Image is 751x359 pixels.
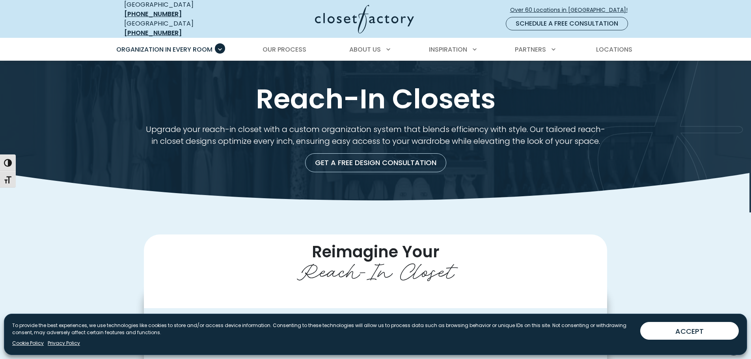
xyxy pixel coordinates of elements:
[312,241,440,263] span: Reimagine Your
[315,5,414,33] img: Closet Factory Logo
[305,153,446,172] a: Get a Free Design Consultation
[116,45,212,54] span: Organization in Every Room
[48,340,80,347] a: Privacy Policy
[429,45,467,54] span: Inspiration
[349,45,381,54] span: About Us
[510,3,634,17] a: Over 60 Locations in [GEOGRAPHIC_DATA]!
[297,253,454,285] span: Reach-In Closet
[506,17,628,30] a: Schedule a Free Consultation
[124,28,182,37] a: [PHONE_NUMBER]
[510,6,634,14] span: Over 60 Locations in [GEOGRAPHIC_DATA]!
[263,45,306,54] span: Our Process
[596,45,632,54] span: Locations
[12,340,44,347] a: Cookie Policy
[123,84,629,114] h1: Reach-In Closets
[515,45,546,54] span: Partners
[144,123,607,147] p: Upgrade your reach-in closet with a custom organization system that blends efficiency with style....
[124,9,182,19] a: [PHONE_NUMBER]
[12,322,634,336] p: To provide the best experiences, we use technologies like cookies to store and/or access device i...
[640,322,739,340] button: ACCEPT
[124,19,239,38] div: [GEOGRAPHIC_DATA]
[111,39,641,61] nav: Primary Menu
